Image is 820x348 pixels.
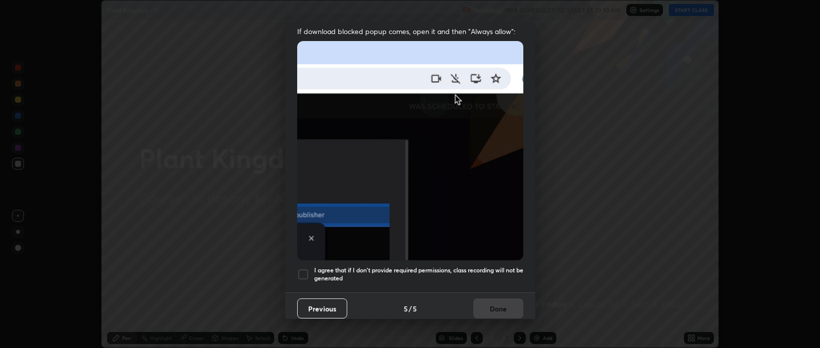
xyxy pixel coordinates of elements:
[297,298,347,318] button: Previous
[409,303,412,314] h4: /
[314,266,523,282] h5: I agree that if I don't provide required permissions, class recording will not be generated
[297,27,523,36] span: If download blocked popup comes, open it and then "Always allow":
[413,303,417,314] h4: 5
[404,303,408,314] h4: 5
[297,41,523,260] img: downloads-permission-blocked.gif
